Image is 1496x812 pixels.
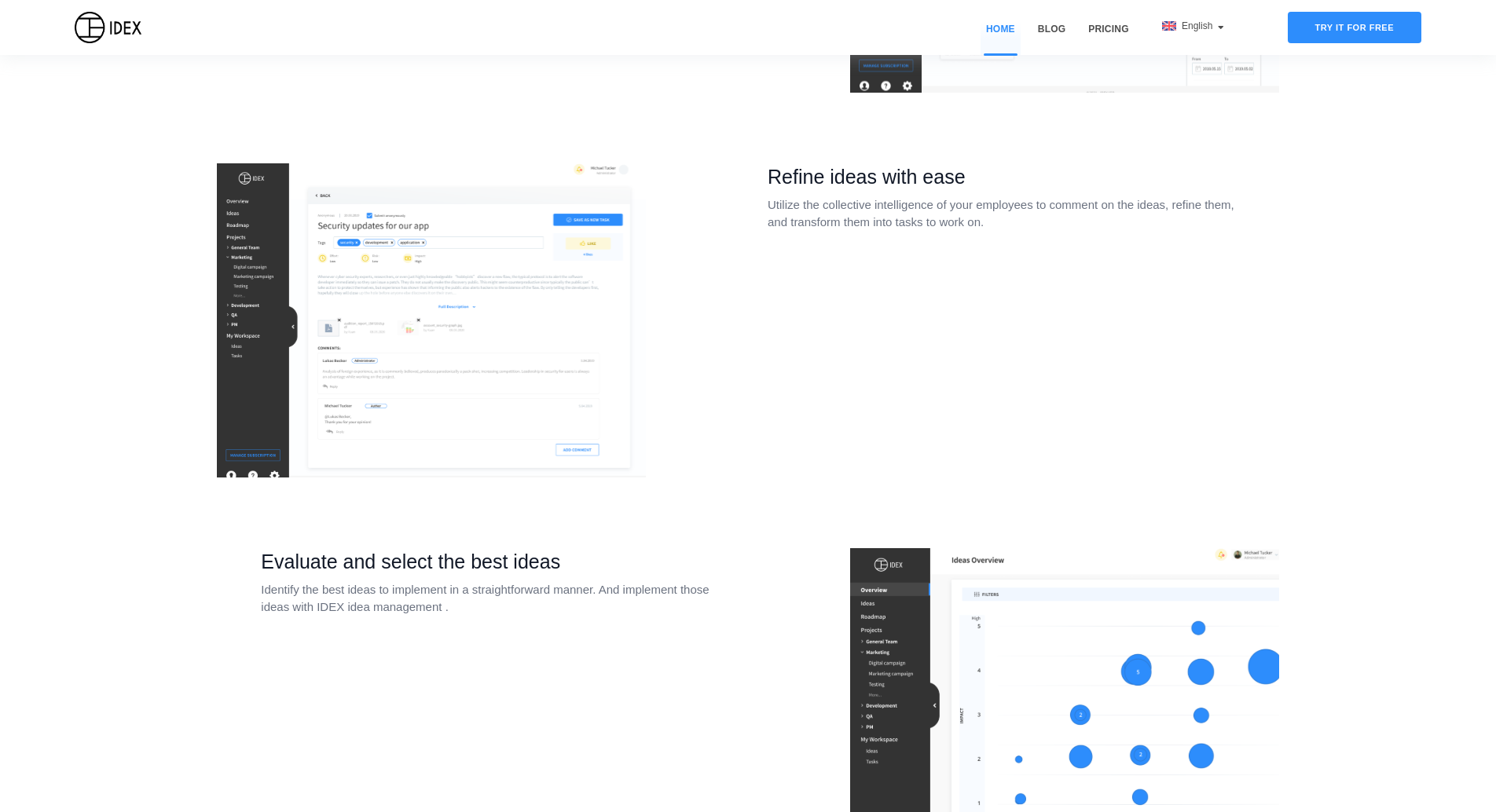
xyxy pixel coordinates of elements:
span: English [1182,20,1215,31]
a: Pricing [1083,22,1134,55]
h2: Evaluate and select the best ideas [253,548,736,575]
div: English [1162,19,1224,33]
p: Utilize the collective intelligence of your employees to comment on the ideas, refine them, and t... [760,196,1243,232]
div: Try it for free [1288,12,1421,43]
img: idea to task [217,163,646,477]
a: Blog [1032,22,1071,55]
p: Identify the best ideas to implement in a straightforward manner. And implement those ideas with ... [253,581,736,616]
h2: Refine ideas with ease [760,163,1243,190]
img: flag [1162,21,1176,31]
img: IDEX Logo [75,12,141,43]
a: Home [981,22,1021,55]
